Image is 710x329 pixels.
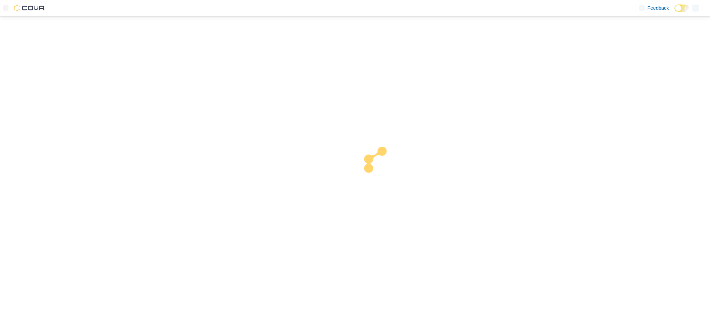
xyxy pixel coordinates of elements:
input: Dark Mode [674,5,689,12]
a: Feedback [636,1,672,15]
img: cova-loader [355,141,407,194]
img: Cova [14,5,45,12]
span: Feedback [648,5,669,12]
